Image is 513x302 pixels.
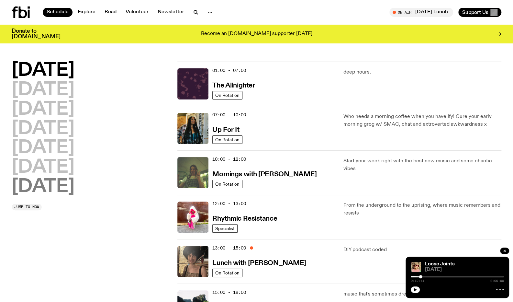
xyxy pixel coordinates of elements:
[343,202,501,217] p: From the underground to the uprising, where music remembers and resists
[12,100,74,119] button: [DATE]
[12,158,74,177] button: [DATE]
[212,245,246,251] span: 13:00 - 15:00
[43,8,72,17] a: Schedule
[212,259,306,267] a: Lunch with [PERSON_NAME]
[425,267,504,272] span: [DATE]
[12,29,61,40] h3: Donate to [DOMAIN_NAME]
[12,120,74,138] button: [DATE]
[215,137,240,142] span: On Rotation
[212,135,242,144] a: On Rotation
[411,262,421,272] img: Tyson stands in front of a paperbark tree wearing orange sunglasses, a suede bucket hat and a pin...
[343,290,501,298] p: music that's sometimes dreamy, sometimes fast, but always good!
[458,8,501,17] button: Support Us
[212,224,238,233] a: Specialist
[12,81,74,99] button: [DATE]
[212,260,306,267] h3: Lunch with [PERSON_NAME]
[154,8,188,17] a: Newsletter
[490,279,504,283] span: 2:00:00
[212,156,246,162] span: 10:00 - 12:00
[177,202,208,233] img: Attu crouches on gravel in front of a brown wall. They are wearing a white fur coat with a hood, ...
[215,226,235,231] span: Specialist
[212,67,246,74] span: 01:00 - 07:00
[12,204,42,210] button: Jump to now
[12,178,74,196] button: [DATE]
[12,139,74,157] button: [DATE]
[212,91,242,99] a: On Rotation
[343,113,501,128] p: Who needs a morning coffee when you have Ify! Cure your early morning grog w/ SMAC, chat and extr...
[212,82,255,89] h3: The Allnighter
[215,93,240,98] span: On Rotation
[343,68,501,76] p: deep hours.
[74,8,99,17] a: Explore
[462,9,488,15] span: Support Us
[177,113,208,144] img: Ify - a Brown Skin girl with black braided twists, looking up to the side with her tongue stickin...
[212,171,317,178] h3: Mornings with [PERSON_NAME]
[212,215,277,222] h3: Rhythmic Resistance
[212,112,246,118] span: 07:00 - 10:00
[215,182,240,187] span: On Rotation
[14,205,39,209] span: Jump to now
[425,261,455,267] a: Loose Joints
[177,157,208,188] img: Jim Kretschmer in a really cute outfit with cute braids, standing on a train holding up a peace s...
[411,279,424,283] span: 0:12:41
[212,214,277,222] a: Rhythmic Resistance
[201,31,312,37] p: Become an [DOMAIN_NAME] supporter [DATE]
[343,157,501,173] p: Start your week right with the best new music and some chaotic vibes
[101,8,120,17] a: Read
[212,180,242,188] a: On Rotation
[212,125,239,134] a: Up For It
[212,201,246,207] span: 12:00 - 13:00
[122,8,152,17] a: Volunteer
[212,289,246,296] span: 15:00 - 18:00
[212,127,239,134] h3: Up For It
[389,8,453,17] button: On Air[DATE] Lunch
[343,246,501,254] p: DIY podcast coded
[212,81,255,89] a: The Allnighter
[212,170,317,178] a: Mornings with [PERSON_NAME]
[212,269,242,277] a: On Rotation
[215,271,240,275] span: On Rotation
[12,62,74,80] button: [DATE]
